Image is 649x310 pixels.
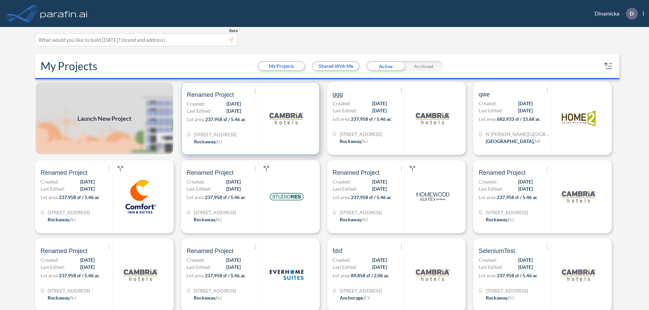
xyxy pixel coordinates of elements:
span: [DATE] [372,107,387,114]
div: Dinamicka [584,8,644,20]
img: logo [416,102,450,135]
span: Created: [479,178,497,185]
span: [DATE] [372,263,387,271]
span: Created: [333,256,351,263]
span: NJ [70,217,76,222]
span: Lot area: [333,194,351,200]
span: 237,958 sf / 5.46 ac [351,194,391,200]
span: 89,858 sf / 2.06 ac [351,273,389,278]
button: My Projects [259,62,304,70]
span: 321 Mt Hope Ave [48,209,90,216]
span: Last Edited: [187,107,211,114]
span: 682,933 sf / 15.68 ac [497,116,540,122]
span: Last Edited: [479,107,503,114]
span: Renamed Project [333,169,380,177]
span: Renamed Project [187,169,234,177]
span: Renamed Project [41,247,88,255]
img: logo [416,258,450,292]
img: logo [39,7,89,20]
span: Lot area: [333,116,351,122]
div: Rockaway, NJ [340,138,368,145]
span: Created: [187,100,205,107]
span: 321 Mt Hope Ave [48,287,90,294]
span: Created: [41,256,59,263]
span: NJ [216,217,222,222]
div: Rockaway, NJ [194,294,222,301]
span: NJ [216,295,222,301]
span: 237,958 sf / 5.46 ac [205,273,245,278]
span: Launch New Project [77,114,131,123]
span: Lot area: [479,273,497,278]
span: N Wyndham Hill Dr NE [486,131,550,138]
p: D [630,10,634,17]
span: Lot area: [479,116,497,122]
span: [DATE] [226,185,241,192]
span: Created: [333,178,351,185]
span: [DATE] [226,263,241,271]
span: fdsf [333,247,342,255]
a: Launch New Project [35,82,174,155]
span: 237,958 sf / 5.46 ac [497,194,537,200]
img: logo [269,102,303,135]
span: Renamed Project [479,169,526,177]
span: Lot area: [187,116,205,122]
span: Rockaway , [486,217,508,222]
span: SeleniumTest [479,247,515,255]
span: Created: [479,100,497,107]
span: ggg [333,90,343,98]
span: Renamed Project [187,91,234,99]
div: Rockaway, NJ [194,138,222,145]
div: Rockaway, NJ [194,216,222,223]
span: Last Edited: [187,263,211,271]
div: Rockaway, NJ [340,216,368,223]
span: [DATE] [372,178,387,185]
span: Rockaway , [340,217,362,222]
span: qwe [479,90,490,98]
span: Rockaway , [194,217,216,222]
span: 321 Mt Hope Ave [194,287,236,294]
span: [DATE] [226,100,241,107]
span: [DATE] [80,185,95,192]
span: Created: [41,178,59,185]
span: Rockaway , [194,139,216,144]
span: Last Edited: [333,107,357,114]
span: Lot area: [187,194,205,200]
span: [DATE] [518,107,533,114]
div: Rockaway, NJ [486,216,514,223]
span: Last Edited: [41,185,65,192]
span: Rockaway , [48,217,70,222]
div: Active [366,61,405,71]
img: logo [270,180,304,214]
span: 1899 Evergreen Rd [340,287,382,294]
span: 321 Mt Hope Ave [486,209,528,216]
span: KY [364,295,370,301]
span: [GEOGRAPHIC_DATA] , [486,138,534,144]
span: [DATE] [226,107,241,114]
span: [DATE] [518,178,533,185]
span: Last Edited: [187,185,211,192]
img: logo [562,180,596,214]
span: Rockaway , [340,138,362,144]
div: Grand Rapids, MI [486,138,540,145]
span: Created: [187,178,205,185]
span: 321 Mt Hope Ave [340,131,382,138]
span: Lot area: [41,273,59,278]
span: NJ [508,217,514,222]
span: 321 Mt Hope Ave [194,209,236,216]
span: Renamed Project [41,169,88,177]
span: Lot area: [41,194,59,200]
button: sort [603,61,614,72]
span: NJ [362,217,368,222]
span: Anchorage , [340,295,364,301]
img: logo [416,180,450,214]
span: [DATE] [80,256,95,263]
span: Created: [479,256,497,263]
span: [DATE] [518,263,533,271]
img: logo [562,258,596,292]
h2: My Projects [41,60,97,73]
span: Lot area: [187,273,205,278]
span: 237,958 sf / 5.46 ac [59,273,99,278]
span: 321 Mt Hope Ave [194,131,236,138]
span: [DATE] [80,178,95,185]
span: 237,958 sf / 5.46 ac [205,116,246,122]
